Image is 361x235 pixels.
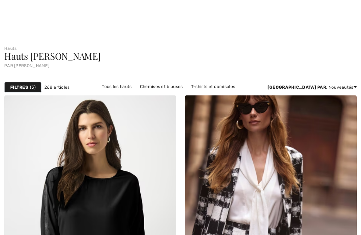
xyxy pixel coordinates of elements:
[121,91,151,100] a: Ensembles
[209,91,243,100] a: Hauts blancs
[136,82,186,91] a: Chemises et blouses
[4,50,101,62] span: Hauts [PERSON_NAME]
[94,91,120,100] a: Tuniques
[188,82,239,91] a: T-shirts et camisoles
[4,46,17,51] a: Hauts
[268,85,326,90] strong: [GEOGRAPHIC_DATA] par
[10,84,28,90] strong: Filtres
[268,84,357,90] div: : Nouveautés
[98,82,135,91] a: Tous les hauts
[44,84,70,90] span: 268 articles
[4,64,357,68] div: par [PERSON_NAME]
[152,91,208,100] a: [PERSON_NAME] Hauts
[30,84,36,90] span: 3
